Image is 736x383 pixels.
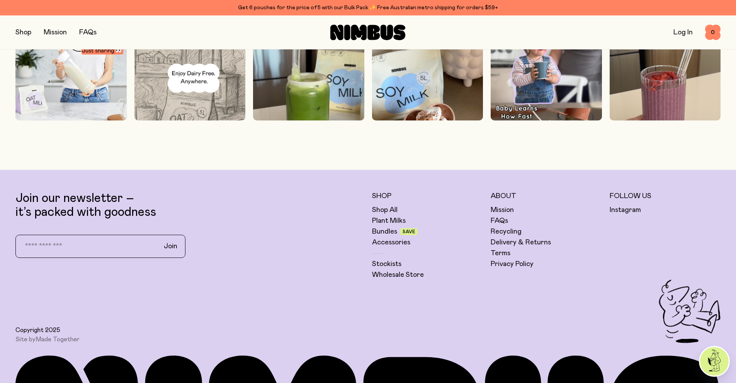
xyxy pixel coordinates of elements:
a: Made Together [36,336,80,342]
img: 533122485_18043710842644474_7636016323818866980_n.jpg [372,9,483,207]
a: Wholesale Store [372,270,424,280]
a: Mission [491,205,514,215]
img: 532544299_1262159662258938_315906622024228857_n.jpg [253,9,364,206]
span: Save [403,229,415,234]
a: Privacy Policy [491,259,534,269]
div: Get 6 pouches for the price of 5 with our Bulk Pack ✨ Free Australian metro shipping for orders $59+ [15,3,721,12]
img: 539384528_18045054608644474_1531268208652330364_n.jpg [134,9,246,157]
span: Site by [15,336,80,343]
a: Terms [491,249,510,258]
p: Join our newsletter – it’s packed with goodness [15,191,364,219]
img: agent [700,347,729,376]
span: Join [164,242,177,251]
h5: Shop [372,191,483,201]
a: Mission [44,29,67,36]
img: 540126662_18045254435644474_4727253383289752741_n.jpg [15,9,127,120]
h5: About [491,191,602,201]
img: 531668055_18043710533644474_8015833134519144173_n.jpg [610,9,721,207]
a: FAQs [79,29,97,36]
a: FAQs [491,216,508,225]
a: Instagram [610,205,641,215]
button: Join [158,238,184,254]
a: Stockists [372,259,401,269]
button: 0 [705,25,721,40]
h5: Follow Us [610,191,721,201]
img: 532017680_18043710653644474_3440145783835071378_n.jpg [491,9,602,207]
span: Copyright 2025 [15,326,60,334]
a: Log In [673,29,693,36]
a: Recycling [491,227,522,236]
a: Accessories [372,238,410,247]
a: Shop All [372,205,398,215]
a: Delivery & Returns [491,238,551,247]
a: Bundles [372,227,397,236]
a: Plant Milks [372,216,406,225]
